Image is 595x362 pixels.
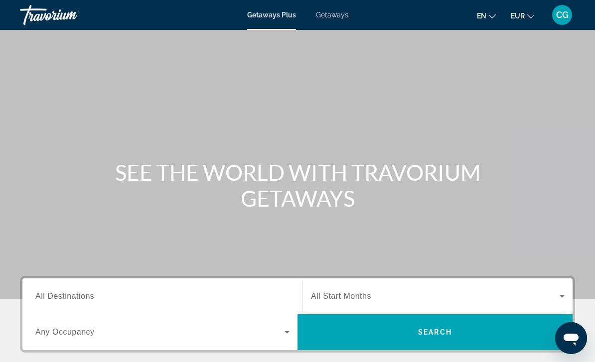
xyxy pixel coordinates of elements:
span: Any Occupancy [35,328,95,336]
a: Getaways [316,11,348,19]
button: User Menu [549,4,575,25]
h1: SEE THE WORLD WITH TRAVORIUM GETAWAYS [111,159,484,211]
a: Getaways Plus [247,11,296,19]
span: All Destinations [35,292,94,300]
button: Change currency [511,8,534,23]
iframe: Bouton de lancement de la fenêtre de messagerie [555,322,587,354]
button: Change language [477,8,496,23]
a: Travorium [20,2,120,28]
span: en [477,12,486,20]
span: EUR [511,12,525,20]
span: CG [556,10,569,20]
button: Search [297,314,573,350]
span: Search [418,328,452,336]
span: All Start Months [311,292,371,300]
div: Search widget [22,278,573,350]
